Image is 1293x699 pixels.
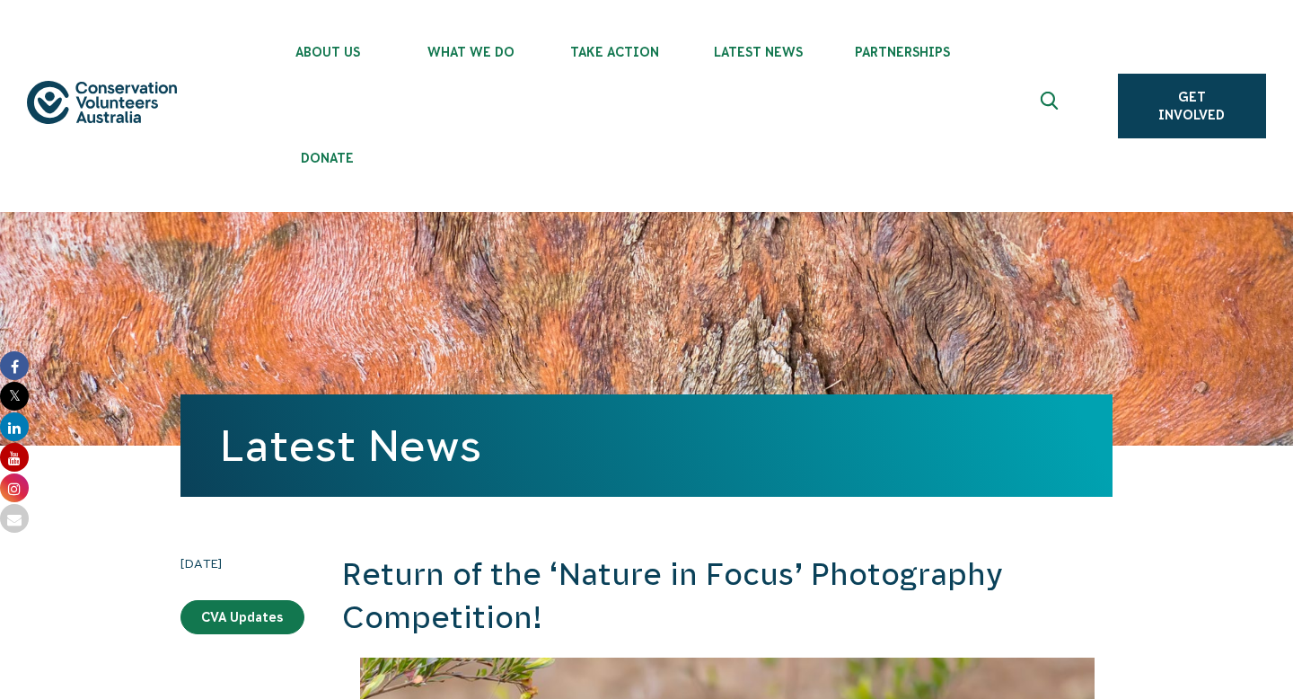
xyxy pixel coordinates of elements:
span: Latest News [687,45,831,59]
span: What We Do [400,45,543,59]
h2: Return of the ‘Nature in Focus’ Photography Competition! [342,553,1113,639]
a: Get Involved [1118,74,1266,138]
a: CVA Updates [180,600,304,634]
img: logo.svg [27,81,177,125]
time: [DATE] [180,553,304,573]
span: About Us [256,45,400,59]
span: Partnerships [831,45,974,59]
button: Expand search box Close search box [1030,84,1073,128]
span: Donate [256,151,400,165]
span: Take Action [543,45,687,59]
span: Expand search box [1040,92,1062,120]
a: Latest News [220,421,481,470]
